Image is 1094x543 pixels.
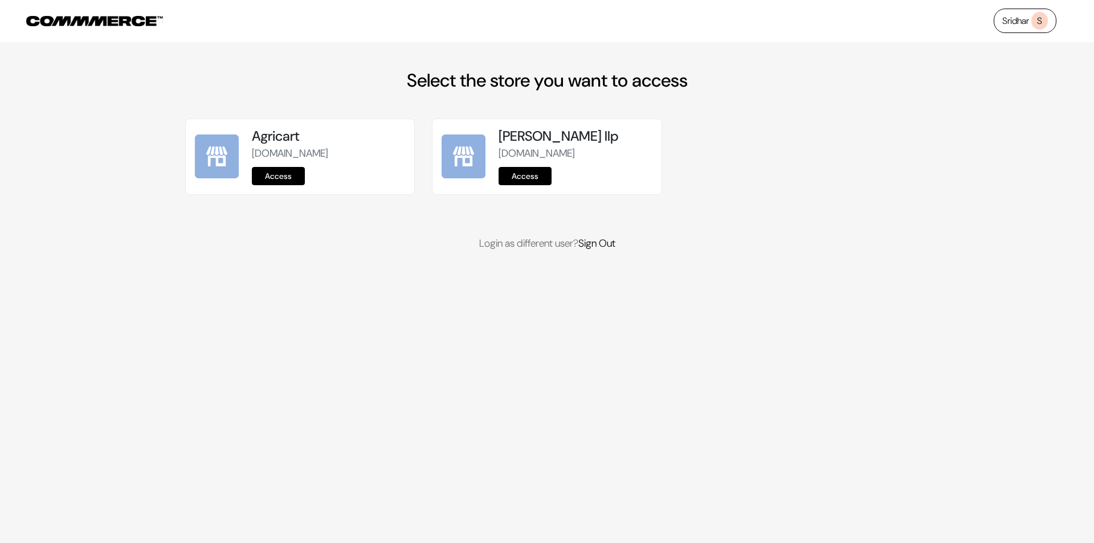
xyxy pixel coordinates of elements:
img: Agricart [195,134,239,178]
h2: Select the store you want to access [185,70,909,91]
span: S [1031,12,1048,30]
img: Medha swada llp [442,134,485,178]
p: [DOMAIN_NAME] [499,146,652,161]
a: SridharS [994,9,1056,33]
p: Login as different user? [185,236,909,251]
a: Access [252,167,305,185]
a: Access [499,167,552,185]
h5: [PERSON_NAME] llp [499,128,652,145]
h5: Agricart [252,128,405,145]
a: Sign Out [578,236,615,250]
p: [DOMAIN_NAME] [252,146,405,161]
img: COMMMERCE [26,16,163,26]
